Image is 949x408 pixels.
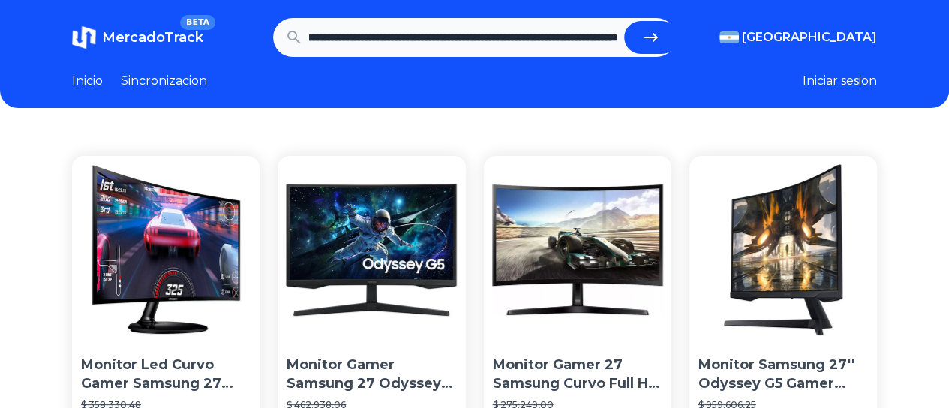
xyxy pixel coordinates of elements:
img: Monitor Samsung 27'' Odyssey G5 Gamer Curvo (ls27ag550elc) [689,156,877,343]
img: MercadoTrack [72,25,96,49]
span: [GEOGRAPHIC_DATA] [742,28,877,46]
img: Argentina [719,31,739,43]
a: Inicio [72,72,103,90]
p: Monitor Gamer 27 Samsung Curvo Full Hd 100hz Ls27d366galx 1 [493,355,662,393]
img: Monitor Led Curvo Gamer Samsung 27 F390 Full Hdmi 36 Meses [72,156,260,343]
span: MercadoTrack [102,29,203,46]
a: MercadoTrackBETA [72,25,203,49]
span: BETA [180,15,215,30]
a: Sincronizacion [121,72,207,90]
img: Monitor Gamer Samsung 27 Odyssey Ls27cg552enxza Curvo [278,156,465,343]
p: Monitor Samsung 27'' Odyssey G5 Gamer Curvo (ls27ag550elc) [698,355,868,393]
img: Monitor Gamer 27 Samsung Curvo Full Hd 100hz Ls27d366galx 1 [484,156,671,343]
button: Iniciar sesion [803,72,877,90]
p: Monitor Gamer Samsung 27 Odyssey Ls27cg552enxza Curvo [287,355,456,393]
button: [GEOGRAPHIC_DATA] [719,28,877,46]
p: Monitor Led Curvo Gamer Samsung 27 F390 Full Hdmi 36 Meses [81,355,251,393]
